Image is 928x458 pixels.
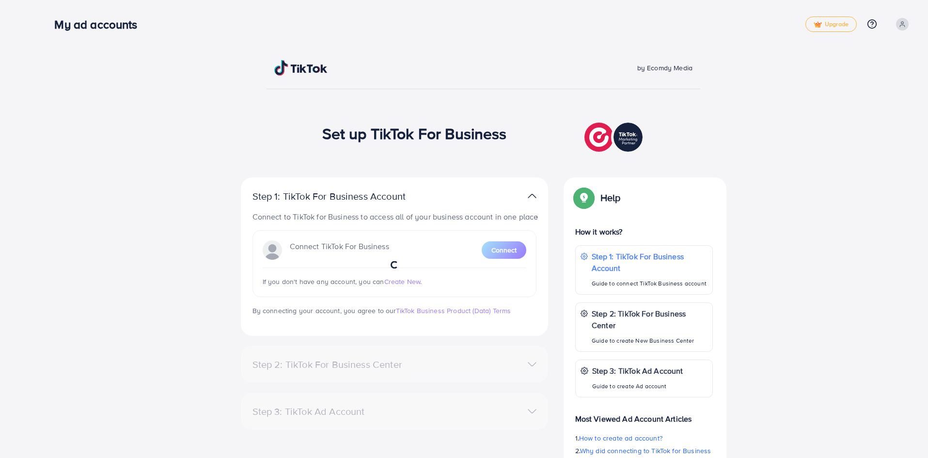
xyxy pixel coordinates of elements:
p: Step 2: TikTok For Business Center [592,308,708,331]
p: Step 1: TikTok For Business Account [592,251,708,274]
img: tick [814,21,822,28]
a: tickUpgrade [805,16,857,32]
h1: Set up TikTok For Business [322,124,507,142]
span: Upgrade [814,21,849,28]
p: Guide to create Ad account [592,380,683,392]
h3: My ad accounts [54,17,145,32]
p: Help [600,192,621,204]
p: Step 1: TikTok For Business Account [252,190,437,202]
p: Step 3: TikTok Ad Account [592,365,683,377]
img: TikTok [274,60,328,76]
img: Popup guide [575,189,593,206]
p: How it works? [575,226,713,237]
p: 1. [575,432,713,444]
p: Guide to create New Business Center [592,335,708,347]
span: How to create ad account? [579,433,662,443]
img: TikTok partner [584,120,645,154]
img: TikTok partner [528,189,536,203]
p: Most Viewed Ad Account Articles [575,405,713,425]
p: Guide to connect TikTok Business account [592,278,708,289]
span: by Ecomdy Media [637,63,692,73]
